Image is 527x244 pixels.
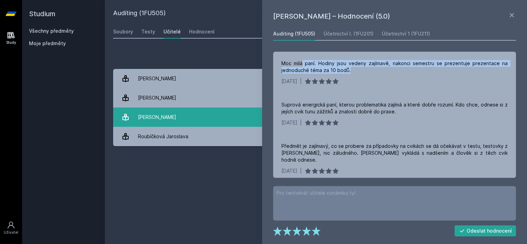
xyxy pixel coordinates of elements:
[281,60,508,74] div: Moc milá paní. Hodiny jsou vedeny zajímavě, nakonci semestru se prezentuje prezentace na jednoduc...
[141,28,155,35] div: Testy
[163,28,181,35] div: Učitelé
[113,69,519,88] a: [PERSON_NAME] 2 hodnocení 4.5
[1,217,21,238] a: Uživatel
[300,119,302,126] div: |
[281,101,508,115] div: Suprová energická paní, kterou problematika zajímá a které dobře rozumí. Kdo chce, odnese si z je...
[1,28,21,49] a: Study
[113,25,133,39] a: Soubory
[141,25,155,39] a: Testy
[29,40,66,47] span: Moje předměty
[113,108,519,127] a: [PERSON_NAME] 2 hodnocení 5.0
[281,143,508,163] div: Předmět je zajímavý, co se probere za případovky na cvikách se dá očekávat v testu, testovky z [P...
[138,130,188,143] div: Roubíčková Jaroslava
[4,230,18,235] div: Uživatel
[29,28,74,34] a: Všechny předměty
[163,25,181,39] a: Učitelé
[300,78,302,85] div: |
[113,88,519,108] a: [PERSON_NAME] 3 hodnocení 5.0
[189,28,215,35] div: Hodnocení
[6,40,16,45] div: Study
[281,78,297,85] div: [DATE]
[113,8,441,19] h2: Auditing (1FU505)
[281,119,297,126] div: [DATE]
[113,28,133,35] div: Soubory
[138,91,176,105] div: [PERSON_NAME]
[138,110,176,124] div: [PERSON_NAME]
[189,25,215,39] a: Hodnocení
[138,72,176,85] div: [PERSON_NAME]
[113,127,519,146] a: Roubíčková Jaroslava 4 hodnocení 5.0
